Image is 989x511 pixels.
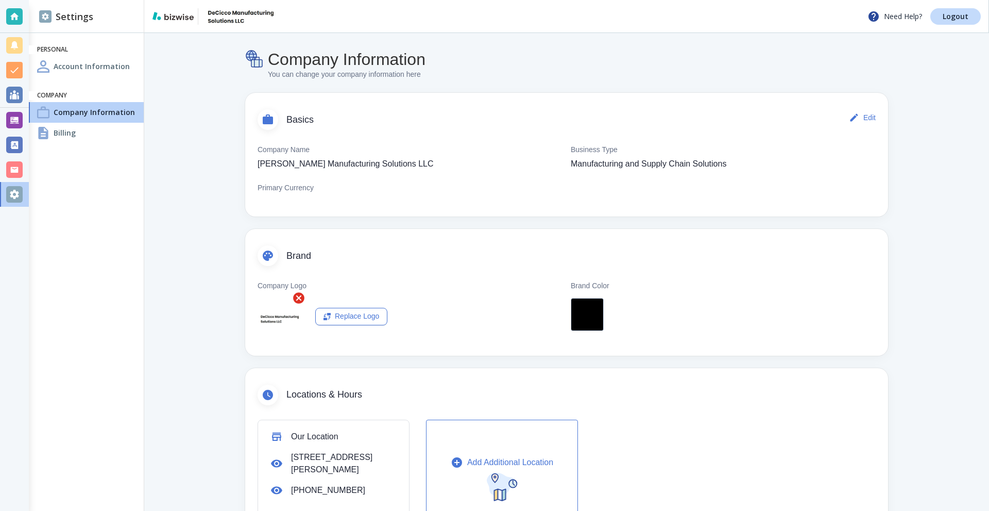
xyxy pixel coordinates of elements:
div: Replace Logo [323,311,379,322]
p: Company Name [258,144,310,156]
p: Primary Currency [258,183,314,194]
img: DashboardSidebarSettings.svg [39,10,52,23]
p: Business Type [571,144,618,156]
p: Add Additional Location [467,456,553,469]
p: [PHONE_NUMBER] [291,484,365,497]
p: [STREET_ADDRESS][PERSON_NAME] [291,451,397,476]
p: Brand Color [571,281,609,292]
p: Need Help? [867,10,922,23]
img: Logo [258,314,299,324]
a: BillingBilling [29,123,144,143]
a: Company InformationCompany Information [29,102,144,123]
button: Edit [847,107,880,128]
button: Replace Logo [315,308,387,325]
h6: Personal [37,45,135,54]
a: Logout [930,8,981,25]
span: Basics [286,114,847,126]
h2: Settings [39,10,93,24]
h4: Company Information [268,50,425,69]
img: Company Information [245,50,264,69]
span: Brand [286,251,876,262]
h4: Account Information [54,61,130,72]
span: Locations & Hours [286,389,876,401]
h4: Company Information [54,107,135,118]
p: Manufacturing and Supply Chain Solutions [571,158,726,170]
img: bizwise [152,12,194,20]
p: Our Location [291,431,338,443]
img: DeCicco Manufacturing Solutions LLC [202,8,274,25]
h6: Company [37,91,135,100]
p: [PERSON_NAME] Manufacturing Solutions LLC [258,158,433,170]
p: You can change your company information here [268,69,425,80]
a: Account InformationAccount Information [29,56,144,77]
p: Logout [943,13,968,20]
p: Company Logo [258,281,306,292]
h4: Billing [54,127,76,138]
